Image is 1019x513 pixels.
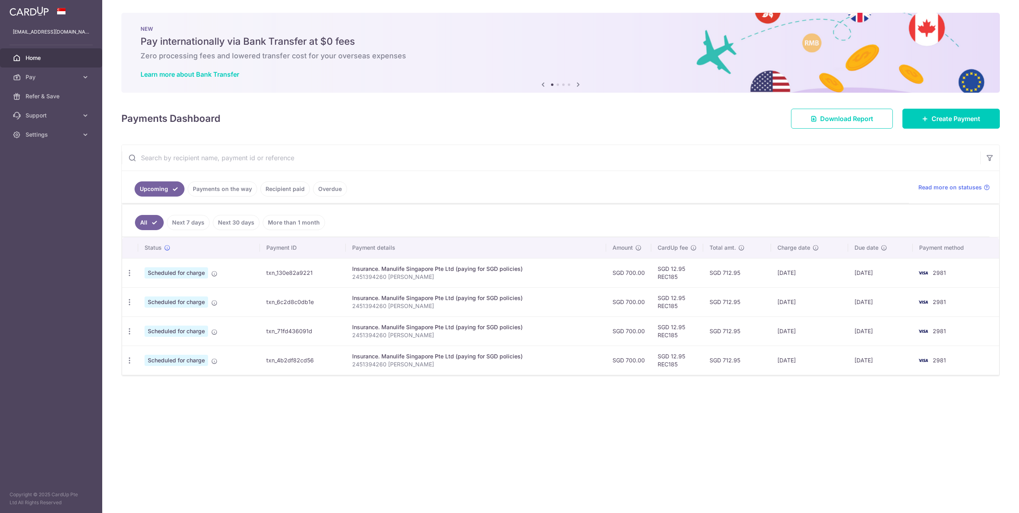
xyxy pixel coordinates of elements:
td: SGD 700.00 [606,316,651,346]
a: Upcoming [135,181,184,197]
td: SGD 700.00 [606,287,651,316]
a: Learn more about Bank Transfer [141,70,239,78]
td: [DATE] [848,316,913,346]
th: Payment method [913,237,999,258]
th: Payment details [346,237,606,258]
div: Insurance. Manulife Singapore Pte Ltd (paying for SGD policies) [352,265,600,273]
a: More than 1 month [263,215,325,230]
td: SGD 712.95 [703,316,771,346]
span: Read more on statuses [918,183,982,191]
td: [DATE] [771,287,848,316]
span: Charge date [777,244,810,252]
span: Settings [26,131,78,139]
div: Insurance. Manulife Singapore Pte Ltd (paying for SGD policies) [352,294,600,302]
span: Amount [613,244,633,252]
span: Download Report [820,114,873,123]
input: Search by recipient name, payment id or reference [122,145,980,171]
a: Payments on the way [188,181,257,197]
p: 2451394260 [PERSON_NAME] [352,360,600,368]
td: [DATE] [771,258,848,287]
td: [DATE] [848,287,913,316]
td: [DATE] [771,346,848,375]
span: 2981 [933,298,946,305]
span: 2981 [933,357,946,364]
td: SGD 12.95 REC185 [651,346,703,375]
th: Payment ID [260,237,345,258]
img: CardUp [10,6,49,16]
span: Total amt. [710,244,736,252]
span: Create Payment [932,114,980,123]
td: txn_71fd436091d [260,316,345,346]
p: 2451394260 [PERSON_NAME] [352,331,600,339]
span: Scheduled for charge [145,296,208,308]
p: 2451394260 [PERSON_NAME] [352,273,600,281]
span: Pay [26,73,78,81]
a: All [135,215,164,230]
td: SGD 712.95 [703,258,771,287]
div: Insurance. Manulife Singapore Pte Ltd (paying for SGD policies) [352,352,600,360]
span: Support [26,111,78,119]
span: Scheduled for charge [145,267,208,278]
td: [DATE] [848,346,913,375]
img: Bank Card [915,268,931,278]
h6: Zero processing fees and lowered transfer cost for your overseas expenses [141,51,981,61]
a: Next 30 days [213,215,260,230]
a: Create Payment [902,109,1000,129]
span: Refer & Save [26,92,78,100]
a: Overdue [313,181,347,197]
td: [DATE] [848,258,913,287]
a: Next 7 days [167,215,210,230]
span: Scheduled for charge [145,326,208,337]
img: Bank Card [915,356,931,365]
span: Scheduled for charge [145,355,208,366]
h5: Pay internationally via Bank Transfer at $0 fees [141,35,981,48]
a: Recipient paid [260,181,310,197]
span: 2981 [933,328,946,334]
td: txn_4b2df82cd56 [260,346,345,375]
td: SGD 12.95 REC185 [651,287,703,316]
img: Bank transfer banner [121,13,1000,93]
p: [EMAIL_ADDRESS][DOMAIN_NAME] [13,28,89,36]
td: SGD 700.00 [606,346,651,375]
p: NEW [141,26,981,32]
span: Home [26,54,78,62]
span: Due date [854,244,878,252]
img: Bank Card [915,326,931,336]
td: SGD 12.95 REC185 [651,258,703,287]
p: 2451394260 [PERSON_NAME] [352,302,600,310]
a: Read more on statuses [918,183,990,191]
td: SGD 712.95 [703,287,771,316]
span: CardUp fee [658,244,688,252]
td: SGD 700.00 [606,258,651,287]
a: Download Report [791,109,893,129]
td: txn_130e82a9221 [260,258,345,287]
td: SGD 12.95 REC185 [651,316,703,346]
span: 2981 [933,269,946,276]
div: Insurance. Manulife Singapore Pte Ltd (paying for SGD policies) [352,323,600,331]
td: txn_6c2d8c0db1e [260,287,345,316]
h4: Payments Dashboard [121,111,220,126]
span: Status [145,244,162,252]
td: SGD 712.95 [703,346,771,375]
td: [DATE] [771,316,848,346]
img: Bank Card [915,297,931,307]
